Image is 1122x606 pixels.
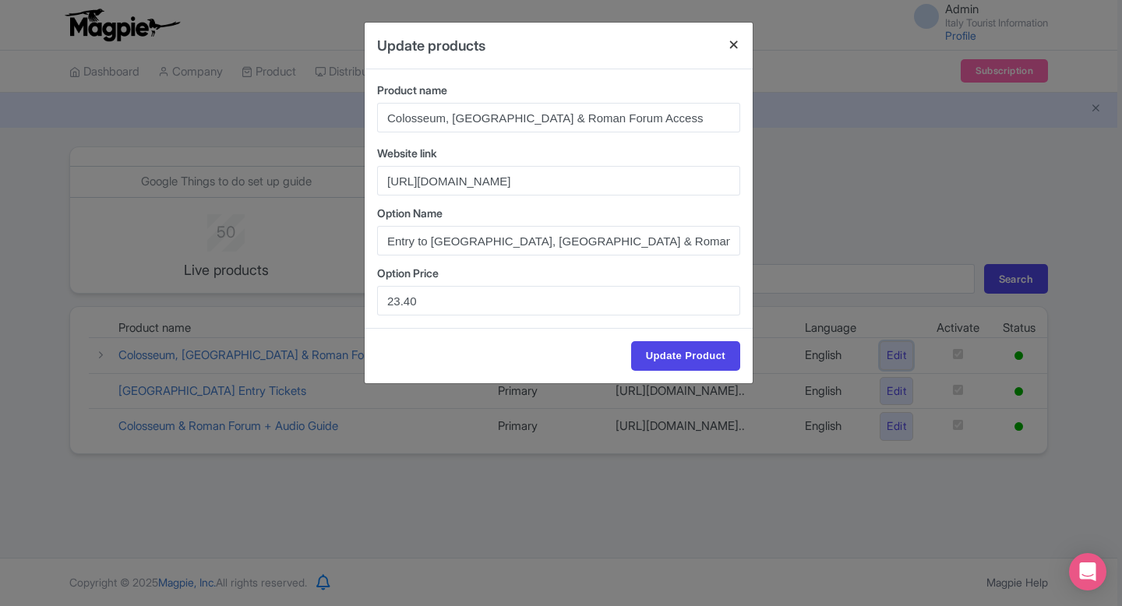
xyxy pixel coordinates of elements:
[377,286,740,315] input: Options Price
[631,341,740,371] input: Update Product
[377,146,437,160] span: Website link
[715,23,753,67] button: Close
[377,83,447,97] span: Product name
[377,166,740,196] input: Website link
[377,206,443,220] span: Option Name
[377,226,740,255] input: Options name
[377,35,485,56] h4: Update products
[377,266,439,280] span: Option Price
[377,103,740,132] input: Product name
[1069,553,1106,590] div: Open Intercom Messenger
